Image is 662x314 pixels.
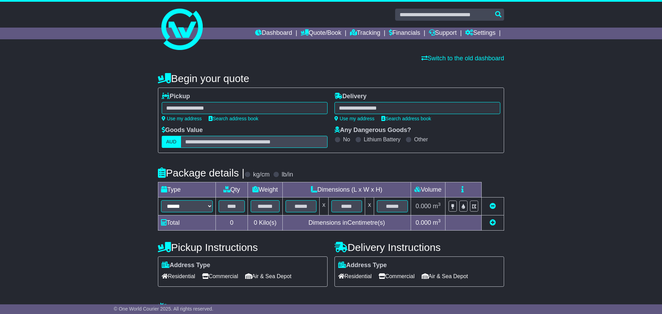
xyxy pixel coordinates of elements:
h4: Warranty & Insurance [158,302,504,314]
span: Air & Sea Depot [245,271,292,282]
a: Tracking [350,28,380,39]
label: Goods Value [162,126,203,134]
a: Dashboard [255,28,292,39]
a: Use my address [162,116,202,121]
h4: Pickup Instructions [158,242,328,253]
td: Volume [411,182,445,197]
label: Pickup [162,93,190,100]
label: Other [414,136,428,143]
td: Qty [216,182,248,197]
a: Quote/Book [301,28,341,39]
label: Any Dangerous Goods? [334,126,411,134]
a: Search address book [381,116,431,121]
span: 0.000 [415,203,431,210]
span: Residential [162,271,195,282]
label: Lithium Battery [364,136,401,143]
a: Financials [389,28,420,39]
a: Settings [465,28,495,39]
sup: 3 [438,218,441,223]
a: Add new item [490,219,496,226]
td: 0 [216,215,248,231]
span: Air & Sea Depot [422,271,468,282]
span: Residential [338,271,372,282]
td: Type [158,182,216,197]
h4: Package details | [158,167,244,179]
label: Address Type [338,262,387,269]
h4: Delivery Instructions [334,242,504,253]
label: No [343,136,350,143]
td: Dimensions (L x W x H) [282,182,411,197]
td: Kilo(s) [248,215,283,231]
label: Address Type [162,262,210,269]
label: lb/in [282,171,293,179]
span: Commercial [379,271,414,282]
span: © One World Courier 2025. All rights reserved. [114,306,213,312]
a: Search address book [209,116,258,121]
td: Total [158,215,216,231]
span: m [433,219,441,226]
td: Dimensions in Centimetre(s) [282,215,411,231]
h4: Begin your quote [158,73,504,84]
span: 0.000 [415,219,431,226]
td: x [319,197,328,215]
a: Remove this item [490,203,496,210]
label: Delivery [334,93,367,100]
a: Use my address [334,116,374,121]
td: x [365,197,374,215]
span: m [433,203,441,210]
a: Switch to the old dashboard [421,55,504,62]
span: Commercial [202,271,238,282]
td: Weight [248,182,283,197]
span: 0 [254,219,257,226]
label: kg/cm [253,171,270,179]
a: Support [429,28,457,39]
sup: 3 [438,202,441,207]
label: AUD [162,136,181,148]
